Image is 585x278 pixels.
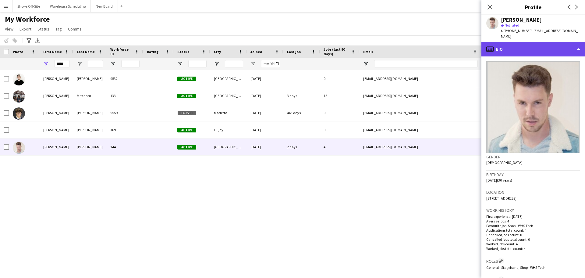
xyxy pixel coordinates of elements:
span: Status [37,26,49,32]
button: New Board [91,0,118,12]
span: | [EMAIL_ADDRESS][DOMAIN_NAME] [501,28,578,38]
h3: Profile [481,3,585,11]
h3: Location [486,190,580,195]
div: Bio [481,42,585,56]
input: Email Filter Input [374,60,478,67]
a: Tag [53,25,64,33]
span: First Name [43,49,62,54]
img: Ethan Mitcham [13,90,25,103]
div: [PERSON_NAME] [40,87,73,104]
img: Crew avatar or photo [486,61,580,153]
div: 0 [320,104,360,121]
span: Email [363,49,373,54]
span: Active [177,94,196,98]
img: Ethan Stanley [13,107,25,120]
div: [EMAIL_ADDRESS][DOMAIN_NAME] [360,87,481,104]
button: Open Filter Menu [250,61,256,67]
div: [EMAIL_ADDRESS][DOMAIN_NAME] [360,139,481,155]
button: Open Filter Menu [214,61,219,67]
span: [DATE] (30 years) [486,178,512,182]
button: Open Filter Menu [363,61,369,67]
div: 3 days [283,87,320,104]
span: Export [19,26,31,32]
div: 15 [320,87,360,104]
button: Open Filter Menu [43,61,49,67]
p: Worked jobs count: 4 [486,242,580,246]
button: Open Filter Menu [110,61,116,67]
div: 133 [107,87,143,104]
div: 9532 [107,70,143,87]
input: Status Filter Input [188,60,207,67]
input: Last Name Filter Input [88,60,103,67]
button: Open Filter Menu [177,61,183,67]
button: Shows Off-Site [12,0,45,12]
span: View [5,26,13,32]
h3: Roles [486,258,580,264]
img: Ethan Martin [13,73,25,85]
p: Applications total count: 4 [486,228,580,233]
input: First Name Filter Input [54,60,69,67]
span: Tag [55,26,62,32]
p: Favourite job: Shop - WHS Tech [486,223,580,228]
div: [PERSON_NAME] [73,70,107,87]
span: Joined [250,49,262,54]
button: Open Filter Menu [77,61,82,67]
span: Last Name [77,49,95,54]
div: [PERSON_NAME] [501,17,542,23]
p: Average jobs: 4 [486,219,580,223]
p: Cancelled jobs count: 0 [486,233,580,237]
h3: Gender [486,154,580,160]
h3: Birthday [486,172,580,177]
div: Mitcham [73,87,107,104]
div: [PERSON_NAME] [40,121,73,138]
div: [GEOGRAPHIC_DATA] [210,87,247,104]
button: Warehouse Scheduling [45,0,91,12]
span: Photo [13,49,23,54]
a: Status [35,25,52,33]
div: [DATE] [247,121,283,138]
span: Workforce ID [110,47,132,56]
span: Jobs (last 90 days) [324,47,349,56]
div: [DATE] [247,104,283,121]
span: Active [177,145,196,150]
a: Comms [66,25,84,33]
div: 443 days [283,104,320,121]
span: Comms [68,26,82,32]
a: Export [17,25,34,33]
span: Active [177,128,196,132]
span: City [214,49,221,54]
span: General - Stagehand, Shop - WHS Tech [486,265,545,270]
div: [DATE] [247,139,283,155]
span: [STREET_ADDRESS] [486,196,516,200]
input: Workforce ID Filter Input [121,60,140,67]
div: [GEOGRAPHIC_DATA] [210,70,247,87]
div: [EMAIL_ADDRESS][DOMAIN_NAME] [360,121,481,138]
div: [GEOGRAPHIC_DATA] [210,139,247,155]
div: 369 [107,121,143,138]
span: Not rated [505,23,519,27]
div: 0 [320,70,360,87]
a: View [2,25,16,33]
div: 2 days [283,139,320,155]
div: 344 [107,139,143,155]
span: t. [PHONE_NUMBER] [501,28,533,33]
div: [DATE] [247,70,283,87]
div: [PERSON_NAME] [73,139,107,155]
div: [PERSON_NAME] [40,104,73,121]
app-action-btn: Export XLSX [34,37,41,44]
div: [DATE] [247,87,283,104]
div: [PERSON_NAME] [40,70,73,87]
span: [DEMOGRAPHIC_DATA] [486,160,523,165]
span: Paused [177,111,196,115]
span: Active [177,77,196,81]
div: [PERSON_NAME] [40,139,73,155]
h3: Work history [486,208,580,213]
p: Worked jobs total count: 4 [486,246,580,251]
div: 9559 [107,104,143,121]
span: Status [177,49,189,54]
div: [EMAIL_ADDRESS][DOMAIN_NAME] [360,70,481,87]
p: First experience: [DATE] [486,214,580,219]
div: 4 [320,139,360,155]
div: [EMAIL_ADDRESS][DOMAIN_NAME] [360,104,481,121]
span: Rating [147,49,158,54]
